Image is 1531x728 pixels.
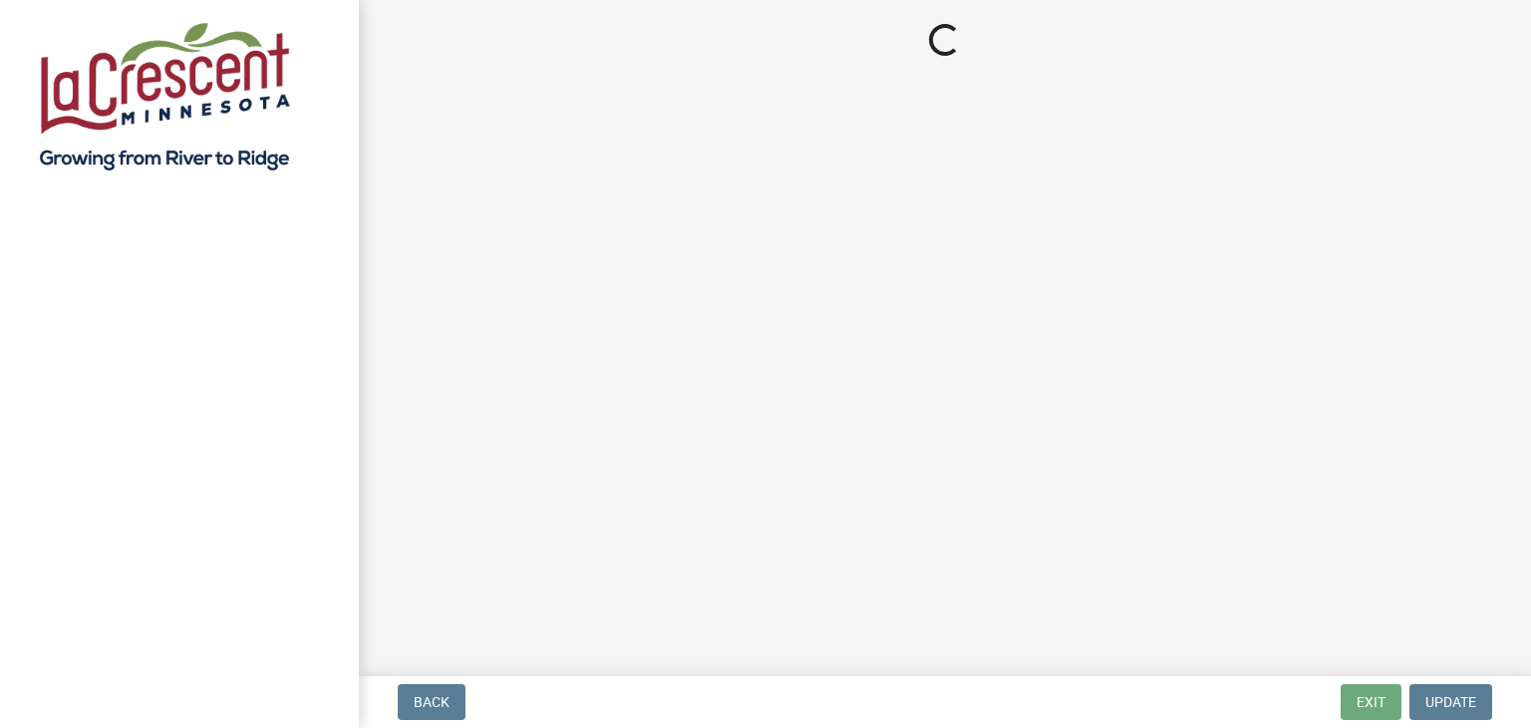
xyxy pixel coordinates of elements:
button: Update [1409,684,1492,720]
button: Back [398,684,465,720]
img: City of La Crescent, Minnesota [40,21,290,171]
span: Update [1425,694,1476,710]
button: Exit [1341,684,1401,720]
span: Back [414,694,450,710]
